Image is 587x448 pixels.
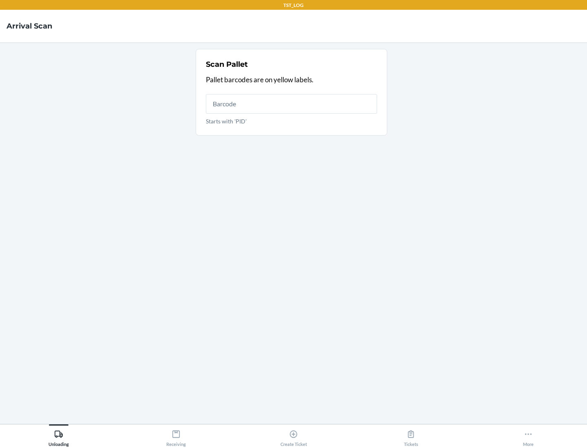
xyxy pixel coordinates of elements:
[206,117,377,125] p: Starts with 'PID'
[166,426,186,447] div: Receiving
[280,426,307,447] div: Create Ticket
[404,426,418,447] div: Tickets
[283,2,304,9] p: TST_LOG
[235,424,352,447] button: Create Ticket
[470,424,587,447] button: More
[117,424,235,447] button: Receiving
[352,424,470,447] button: Tickets
[7,21,52,31] h4: Arrival Scan
[49,426,69,447] div: Unloading
[206,75,377,85] p: Pallet barcodes are on yellow labels.
[206,94,377,114] input: Starts with 'PID'
[523,426,534,447] div: More
[206,59,248,70] h2: Scan Pallet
